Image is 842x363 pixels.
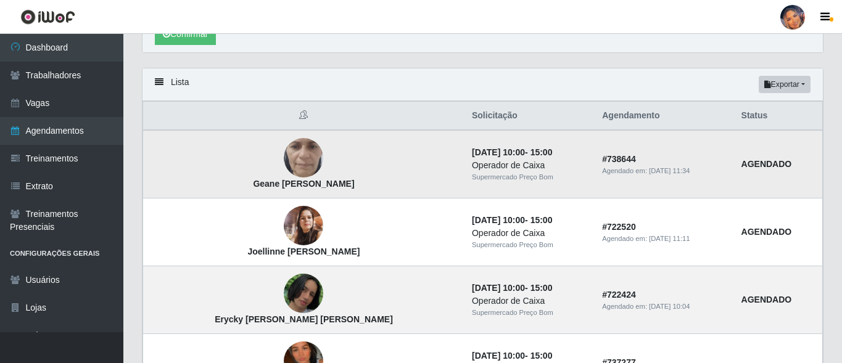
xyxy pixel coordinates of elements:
time: [DATE] 10:00 [472,351,525,361]
button: Exportar [759,76,811,93]
strong: # 738644 [602,154,636,164]
div: Operador de Caixa [472,159,587,172]
img: Geane Maria da Silva [284,114,323,202]
div: Agendado em: [602,301,726,312]
strong: - [472,283,552,293]
th: Solicitação [464,102,595,131]
strong: # 722424 [602,290,636,300]
time: [DATE] 11:34 [649,167,690,174]
strong: # 722520 [602,222,636,232]
div: Agendado em: [602,234,726,244]
strong: AGENDADO [741,227,792,237]
div: Supermercado Preço Bom [472,308,587,318]
time: [DATE] 10:00 [472,283,525,293]
th: Status [734,102,823,131]
strong: - [472,147,552,157]
strong: Joellinne [PERSON_NAME] [247,247,360,256]
img: Joellinne Cristhiane dos Santos Souza [284,206,323,245]
div: Supermercado Preço Bom [472,172,587,182]
time: [DATE] 10:04 [649,303,690,310]
time: [DATE] 11:11 [649,235,690,242]
time: 15:00 [530,283,553,293]
strong: Geane [PERSON_NAME] [253,179,354,189]
div: Supermercado Preço Bom [472,240,587,250]
div: Operador de Caixa [472,227,587,240]
button: Confirmar [155,23,216,45]
strong: Erycky [PERSON_NAME] [PERSON_NAME] [215,314,393,324]
time: 15:00 [530,351,553,361]
strong: - [472,215,552,225]
strong: AGENDADO [741,295,792,304]
time: 15:00 [530,215,553,225]
img: CoreUI Logo [20,9,75,25]
div: Operador de Caixa [472,295,587,308]
div: Lista [142,68,823,101]
strong: - [472,351,552,361]
th: Agendamento [595,102,733,131]
time: [DATE] 10:00 [472,215,525,225]
time: 15:00 [530,147,553,157]
div: Agendado em: [602,166,726,176]
img: Erycky Gabriel Brito De Lima [284,274,323,314]
time: [DATE] 10:00 [472,147,525,157]
strong: AGENDADO [741,159,792,169]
